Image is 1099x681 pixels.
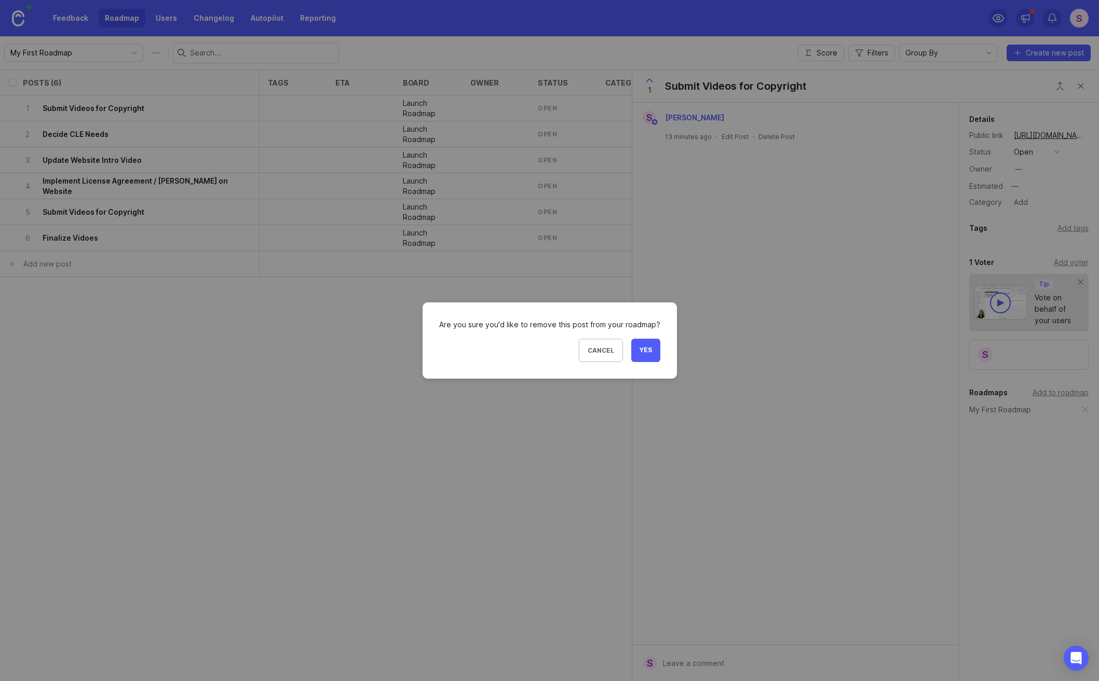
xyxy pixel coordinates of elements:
div: Open Intercom Messenger [1064,646,1089,671]
button: Cancel [579,339,623,362]
span: Cancel [588,346,614,354]
span: Yes [640,346,652,355]
button: Yes [631,339,660,362]
div: Are you sure you'd like to remove this post from your roadmap? [439,319,660,330]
